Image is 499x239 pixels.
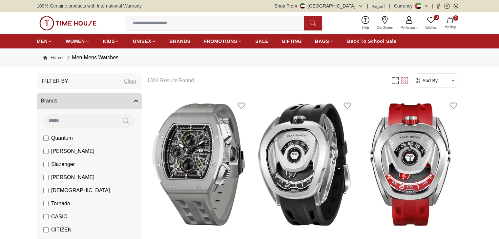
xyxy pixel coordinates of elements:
span: Back To School Sale [347,38,396,45]
span: PROMOTIONS [204,38,238,45]
span: Sort By: [421,77,439,84]
span: Tornado [51,200,70,208]
a: KIDS [103,35,120,47]
span: MEN [37,38,48,45]
span: Help [360,25,372,30]
span: CITIZEN [51,226,72,234]
span: 0 [434,15,439,20]
a: WOMEN [66,35,90,47]
img: TSAR BOMBA Men's Automatic Red Dial Watch - TB8213A-04 SET [359,97,462,232]
a: MEN [37,35,52,47]
span: Our Stores [374,25,395,30]
h6: 1304 Results Found [147,77,383,84]
button: Brands [37,93,142,109]
button: Sort By: [415,77,439,84]
span: My Bag [442,25,458,29]
a: PROMOTIONS [204,35,242,47]
a: Our Stores [373,15,397,31]
span: KIDS [103,38,115,45]
span: Quantum [51,134,73,142]
span: [PERSON_NAME] [51,174,94,181]
span: WOMEN [66,38,85,45]
img: United Arab Emirates [300,3,305,9]
button: العربية [372,3,385,9]
span: BRANDS [170,38,191,45]
span: Wishlist [423,25,439,30]
img: ... [39,16,96,30]
img: TSAR BOMBA Men's Automatic Black Dial Watch - TB8213A-06 SET [253,97,356,232]
a: SALE [255,35,268,47]
button: Shop From[GEOGRAPHIC_DATA] [275,3,363,9]
span: [DEMOGRAPHIC_DATA] [51,187,110,194]
a: Help [358,15,373,31]
span: Slazenger [51,160,75,168]
input: [DEMOGRAPHIC_DATA] [43,188,49,193]
span: | [389,3,390,9]
a: GIFTING [281,35,302,47]
span: 2 [453,15,458,21]
a: BAGS [315,35,334,47]
a: BRANDS [170,35,191,47]
input: Slazenger [43,162,49,167]
input: CITIZEN [43,227,49,232]
span: UNISEX [133,38,151,45]
span: CASIO [51,213,68,221]
h3: Filter By [42,77,68,85]
span: Brands [41,97,57,105]
img: TSAR BOMBA Men's Analog Black Dial Watch - TB8214 C-Grey [147,97,250,232]
span: | [432,3,433,9]
div: Men-Mens Watches [65,54,118,62]
input: [PERSON_NAME] [43,149,49,154]
a: Whatsapp [453,4,458,9]
input: Quantum [43,136,49,141]
span: SALE [255,38,268,45]
input: CASIO [43,214,49,219]
span: [PERSON_NAME] [51,147,94,155]
span: GIFTING [281,38,302,45]
span: | [367,3,368,9]
a: Facebook [436,4,441,9]
a: Instagram [445,4,449,9]
span: My Account [398,25,420,30]
a: Home [43,54,63,61]
span: BAGS [315,38,329,45]
div: Currency [394,3,415,9]
a: Back To School Sale [347,35,396,47]
input: [PERSON_NAME] [43,175,49,180]
input: Tornado [43,201,49,206]
span: 100% Genuine products with International Warranty [37,3,142,9]
a: UNISEX [133,35,156,47]
div: Clear [124,77,136,85]
nav: Breadcrumb [37,48,462,67]
button: 2My Bag [441,15,460,31]
a: 0Wishlist [422,15,441,31]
